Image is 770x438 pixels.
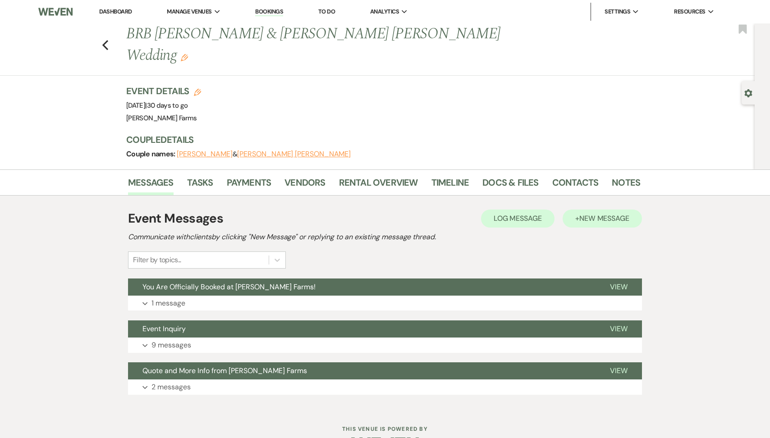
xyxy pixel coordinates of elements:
button: View [596,362,642,379]
button: Event Inquiry [128,320,596,338]
h3: Event Details [126,85,201,97]
span: Quote and More Info from [PERSON_NAME] Farms [142,366,307,375]
h1: Event Messages [128,209,223,228]
a: Contacts [552,175,599,195]
a: Docs & Files [482,175,538,195]
h2: Communicate with clients by clicking "New Message" or replying to an existing message thread. [128,232,642,242]
a: To Do [318,8,335,15]
button: View [596,320,642,338]
span: View [610,324,628,333]
span: & [177,150,351,159]
span: [PERSON_NAME] Farms [126,114,197,123]
span: | [145,101,188,110]
p: 9 messages [151,339,191,351]
a: Rental Overview [339,175,418,195]
button: [PERSON_NAME] [177,151,233,158]
button: 2 messages [128,379,642,395]
h1: BRB [PERSON_NAME] & [PERSON_NAME] [PERSON_NAME] Wedding [126,23,530,66]
button: Quote and More Info from [PERSON_NAME] Farms [128,362,596,379]
button: You Are Officially Booked at [PERSON_NAME] Farms! [128,278,596,296]
a: Timeline [431,175,469,195]
a: Notes [612,175,640,195]
span: Resources [674,7,705,16]
span: Event Inquiry [142,324,186,333]
a: Bookings [255,8,283,16]
span: You Are Officially Booked at [PERSON_NAME] Farms! [142,282,316,292]
span: Settings [605,7,630,16]
a: Vendors [284,175,325,195]
button: View [596,278,642,296]
button: Open lead details [744,88,752,97]
button: +New Message [563,210,642,228]
span: Manage Venues [167,7,211,16]
span: 30 days to go [147,101,188,110]
button: [PERSON_NAME] [PERSON_NAME] [237,151,351,158]
span: View [610,366,628,375]
p: 2 messages [151,381,191,393]
span: Couple names: [126,149,177,159]
a: Tasks [187,175,213,195]
a: Payments [227,175,271,195]
a: Messages [128,175,174,195]
p: 1 message [151,297,185,309]
span: [DATE] [126,101,188,110]
img: Weven Logo [38,2,73,21]
span: Analytics [370,7,399,16]
span: View [610,282,628,292]
div: Filter by topics... [133,255,181,265]
h3: Couple Details [126,133,631,146]
button: Log Message [481,210,555,228]
span: New Message [579,214,629,223]
button: 1 message [128,296,642,311]
a: Dashboard [99,8,132,15]
button: 9 messages [128,338,642,353]
button: Edit [181,53,188,61]
span: Log Message [494,214,542,223]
